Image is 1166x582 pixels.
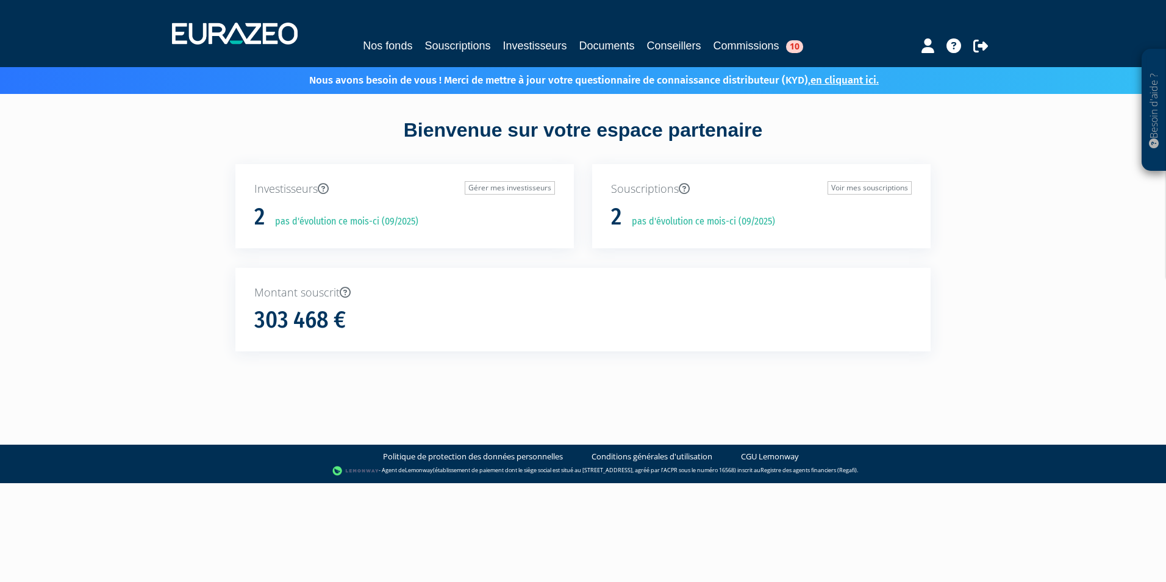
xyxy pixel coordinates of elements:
[579,37,635,54] a: Documents
[647,37,701,54] a: Conseillers
[810,74,879,87] a: en cliquant ici.
[405,467,433,475] a: Lemonway
[741,451,799,462] a: CGU Lemonway
[332,465,379,477] img: logo-lemonway.png
[611,181,912,197] p: Souscriptions
[266,215,418,229] p: pas d'évolution ce mois-ci (09/2025)
[760,467,857,475] a: Registre des agents financiers (Regafi)
[254,181,555,197] p: Investisseurs
[611,204,621,230] h1: 2
[714,37,803,54] a: Commissions10
[1147,56,1161,165] p: Besoin d'aide ?
[465,181,555,195] a: Gérer mes investisseurs
[383,451,563,462] a: Politique de protection des données personnelles
[12,465,1154,477] div: - Agent de (établissement de paiement dont le siège social est situé au [STREET_ADDRESS], agréé p...
[172,23,298,45] img: 1732889491-logotype_eurazeo_blanc_rvb.png
[503,37,567,54] a: Investisseurs
[363,37,412,54] a: Nos fonds
[226,117,940,164] div: Bienvenue sur votre espace partenaire
[592,451,712,462] a: Conditions générales d'utilisation
[254,285,912,301] p: Montant souscrit
[786,40,803,53] span: 10
[623,215,775,229] p: pas d'évolution ce mois-ci (09/2025)
[424,37,490,54] a: Souscriptions
[828,181,912,195] a: Voir mes souscriptions
[254,204,265,230] h1: 2
[254,307,346,333] h1: 303 468 €
[274,70,879,88] p: Nous avons besoin de vous ! Merci de mettre à jour votre questionnaire de connaissance distribute...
